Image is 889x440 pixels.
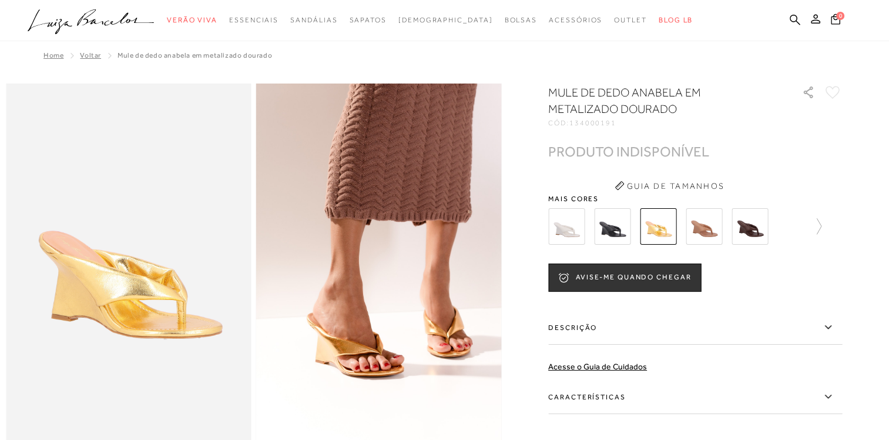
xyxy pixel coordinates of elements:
a: Voltar [80,51,101,59]
span: 134000191 [569,119,616,127]
span: Acessórios [549,16,602,24]
img: MULE DE TIRAS ACOLCHOADAS EM COURO CAFÉ E SALTO ANABELA [732,208,768,245]
a: noSubCategoriesText [349,9,386,31]
span: Essenciais [229,16,279,24]
span: [DEMOGRAPHIC_DATA] [398,16,493,24]
a: Home [43,51,63,59]
a: noSubCategoriesText [549,9,602,31]
label: Características [548,380,842,414]
span: Outlet [614,16,647,24]
span: BLOG LB [659,16,693,24]
a: noSubCategoriesText [229,9,279,31]
a: Acesse o Guia de Cuidados [548,362,647,371]
div: CÓD: [548,119,783,126]
span: Mais cores [548,195,842,202]
h1: MULE DE DEDO ANABELA EM METALIZADO DOURADO [548,84,769,117]
button: Guia de Tamanhos [610,176,728,195]
span: Sapatos [349,16,386,24]
span: Verão Viva [167,16,217,24]
img: MULE DE DEDO ANABELA EM METALIZADO DOURADO [640,208,676,245]
span: MULE DE DEDO ANABELA EM METALIZADO DOURADO [118,51,272,59]
button: 0 [827,13,844,29]
span: 0 [836,12,844,20]
div: PRODUTO INDISPONÍVEL [548,145,709,158]
img: MULE DE DEDO ANABELA EM COURO PRETO [594,208,630,245]
img: MULE DE TIRAS ACOLCHOADAS EM COURO BEGE BLUSH E SALTO ANABELA [686,208,722,245]
a: noSubCategoriesText [614,9,647,31]
a: noSubCategoriesText [398,9,493,31]
a: noSubCategoriesText [290,9,337,31]
a: noSubCategoriesText [167,9,217,31]
a: noSubCategoriesText [504,9,537,31]
button: AVISE-ME QUANDO CHEGAR [548,264,701,292]
span: Bolsas [504,16,537,24]
img: MULE DE DEDO ANABELA EM COURO OFF WHITE [548,208,585,245]
label: Descrição [548,311,842,345]
a: BLOG LB [659,9,693,31]
span: Sandálias [290,16,337,24]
